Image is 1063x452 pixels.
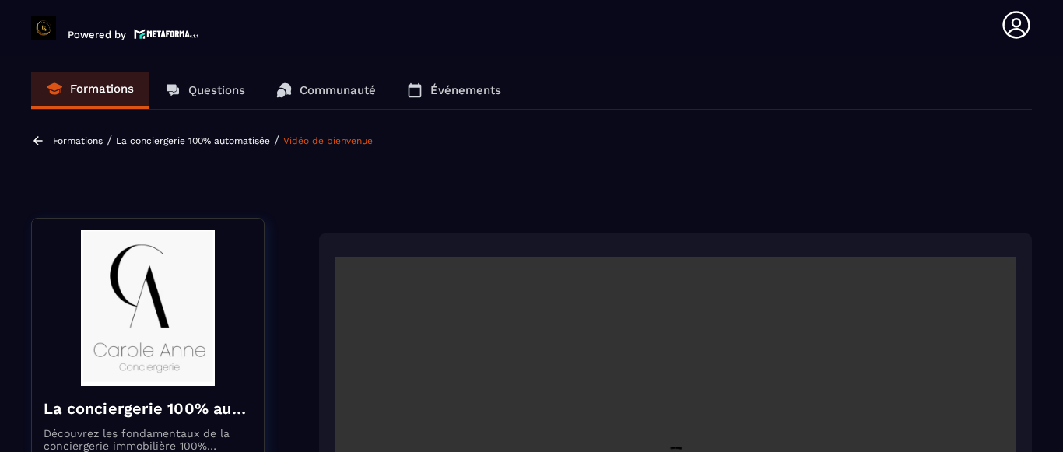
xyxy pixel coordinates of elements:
[134,27,199,40] img: logo
[283,135,373,146] a: Vidéo de bienvenue
[44,398,252,419] h4: La conciergerie 100% automatisée
[44,427,252,452] p: Découvrez les fondamentaux de la conciergerie immobilière 100% automatisée. Cette formation est c...
[31,72,149,109] a: Formations
[149,72,261,109] a: Questions
[430,83,501,97] p: Événements
[116,135,270,146] a: La conciergerie 100% automatisée
[261,72,391,109] a: Communauté
[274,133,279,148] span: /
[68,29,126,40] p: Powered by
[53,135,103,146] a: Formations
[44,230,252,386] img: banner
[391,72,517,109] a: Événements
[31,16,56,40] img: logo-branding
[300,83,376,97] p: Communauté
[70,82,134,96] p: Formations
[188,83,245,97] p: Questions
[107,133,112,148] span: /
